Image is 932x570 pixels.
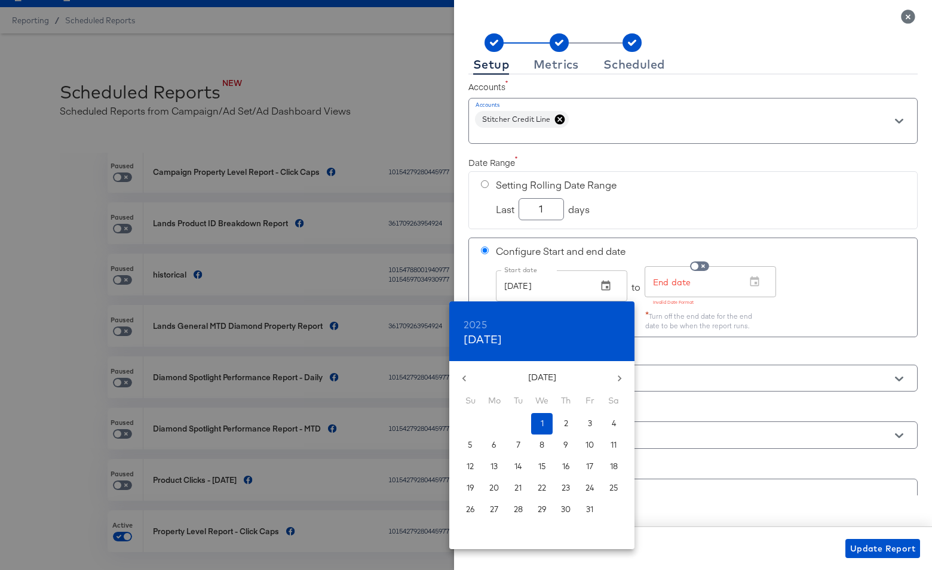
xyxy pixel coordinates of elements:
[514,482,522,494] p: 21
[489,482,499,494] p: 20
[516,439,520,451] p: 7
[561,504,571,515] p: 30
[609,482,618,494] p: 25
[564,418,568,429] p: 2
[459,435,481,456] button: 5
[507,394,529,408] span: Tu
[464,316,487,333] button: 2025
[555,413,577,435] button: 2
[586,461,593,472] p: 17
[483,435,505,456] button: 6
[477,371,606,384] p: [DATE]
[531,413,553,435] button: 1
[603,477,624,499] button: 25
[579,477,600,499] button: 24
[541,418,544,429] p: 1
[603,394,624,408] span: Sa
[531,394,553,408] span: We
[562,482,570,494] p: 23
[466,504,475,515] p: 26
[459,499,481,520] button: 26
[610,461,618,472] p: 18
[555,394,577,408] span: Th
[468,439,473,451] p: 5
[538,482,546,494] p: 22
[555,435,577,456] button: 9
[563,439,568,451] p: 9
[459,477,481,499] button: 19
[464,333,502,346] button: [DATE]
[579,499,600,520] button: 31
[490,504,498,515] p: 27
[579,435,600,456] button: 10
[467,482,474,494] p: 19
[579,394,600,408] span: Fr
[538,461,546,472] p: 15
[585,439,594,451] p: 10
[531,456,553,477] button: 15
[531,499,553,520] button: 29
[514,461,522,472] p: 14
[539,439,544,451] p: 8
[531,435,553,456] button: 8
[586,504,593,515] p: 31
[555,499,577,520] button: 30
[507,435,529,456] button: 7
[612,418,616,429] p: 4
[459,394,481,408] span: Su
[555,456,577,477] button: 16
[603,435,624,456] button: 11
[507,499,529,520] button: 28
[490,461,498,472] p: 13
[579,413,600,435] button: 3
[611,439,617,451] p: 11
[585,482,594,494] p: 24
[467,461,474,472] p: 12
[579,456,600,477] button: 17
[459,456,481,477] button: 12
[507,477,529,499] button: 21
[492,439,496,451] p: 6
[507,456,529,477] button: 14
[483,394,505,408] span: Mo
[483,456,505,477] button: 13
[483,499,505,520] button: 27
[603,413,624,435] button: 4
[588,418,592,429] p: 3
[538,504,547,515] p: 29
[603,456,624,477] button: 18
[531,477,553,499] button: 22
[562,461,570,472] p: 16
[483,477,505,499] button: 20
[514,504,523,515] p: 28
[555,477,577,499] button: 23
